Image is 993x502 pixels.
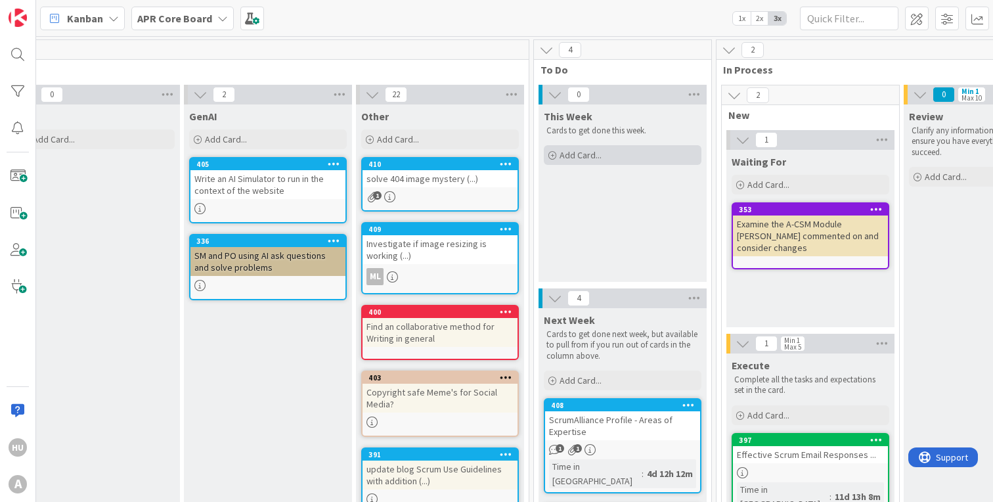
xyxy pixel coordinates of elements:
span: Support [28,2,60,18]
span: 1x [733,12,751,25]
span: 3x [768,12,786,25]
span: To Do [541,63,695,76]
b: APR Core Board [137,12,212,25]
div: 4d 12h 12m [644,467,696,481]
div: Investigate if image resizing is working (...) [363,235,518,264]
span: 2x [751,12,768,25]
div: 397 [733,434,888,446]
span: 22 [385,87,407,103]
input: Quick Filter... [800,7,898,30]
span: Review [909,110,943,123]
span: 2 [213,87,235,103]
div: Effective Scrum Email Responses ... [733,446,888,463]
div: 408 [551,401,700,410]
div: 400 [363,306,518,318]
div: 336SM and PO using AI ask questions and solve problems [190,235,345,276]
span: This Week [544,110,592,123]
div: 397Effective Scrum Email Responses ... [733,434,888,463]
span: Add Card... [33,133,75,145]
div: ML [363,268,518,285]
div: update blog Scrum Use Guidelines with addition (...) [363,461,518,490]
p: Complete all the tasks and expectations set in the card. [734,375,887,396]
span: Add Card... [377,133,419,145]
span: 1 [556,444,564,453]
div: A [9,475,27,493]
p: Cards to get done next week, but available to pull from if you run out of cards in the column above. [546,329,699,361]
div: HU [9,438,27,457]
span: GenAI [189,110,217,123]
div: 353Examine the A-CSM Module [PERSON_NAME] commented on and consider changes [733,204,888,256]
span: 1 [755,132,778,148]
div: Find an collaborative method for Writing in general [363,318,518,347]
span: Other [361,110,389,123]
span: New [728,108,883,122]
div: Examine the A-CSM Module [PERSON_NAME] commented on and consider changes [733,216,888,256]
div: Copyright safe Meme's for Social Media? [363,384,518,413]
span: 0 [41,87,63,103]
div: SM and PO using AI ask questions and solve problems [190,247,345,276]
div: 353 [739,205,888,214]
div: Min 1 [961,88,979,95]
div: 409 [363,223,518,235]
div: Min 1 [784,337,800,344]
div: 336 [190,235,345,247]
div: solve 404 image mystery (...) [363,170,518,187]
span: Add Card... [560,375,602,386]
span: Waiting For [732,155,786,168]
span: : [642,467,644,481]
div: 391 [368,450,518,459]
span: 2 [741,42,764,58]
span: 4 [567,290,590,306]
div: 397 [739,436,888,445]
span: Add Card... [747,179,789,191]
div: 408ScrumAlliance Profile - Areas of Expertise [545,399,700,440]
span: 2 [747,87,769,103]
div: 405 [190,158,345,170]
div: Time in [GEOGRAPHIC_DATA] [549,459,642,488]
div: 409Investigate if image resizing is working (...) [363,223,518,264]
div: 400 [368,308,518,317]
div: Write an AI Simulator to run in the context of the website [190,170,345,199]
div: 400Find an collaborative method for Writing in general [363,306,518,347]
span: 0 [933,87,955,103]
span: Add Card... [205,133,247,145]
div: 403 [368,373,518,382]
span: Add Card... [747,409,789,421]
div: 408 [545,399,700,411]
div: 336 [196,237,345,246]
div: 410 [368,160,518,169]
span: 1 [755,336,778,352]
div: ML [366,268,384,285]
span: Execute [732,359,770,372]
div: 353 [733,204,888,216]
div: 409 [368,225,518,234]
div: 410solve 404 image mystery (...) [363,158,518,187]
div: 405Write an AI Simulator to run in the context of the website [190,158,345,199]
span: 4 [559,42,581,58]
div: 410 [363,158,518,170]
span: 0 [567,87,590,103]
div: Max 10 [961,95,982,101]
div: 405 [196,160,345,169]
span: 1 [573,444,582,453]
div: Max 5 [784,344,801,350]
div: ScrumAlliance Profile - Areas of Expertise [545,411,700,440]
div: 391update blog Scrum Use Guidelines with addition (...) [363,449,518,490]
span: Next Week [544,313,595,327]
div: 403Copyright safe Meme's for Social Media? [363,372,518,413]
div: 403 [363,372,518,384]
span: Kanban [67,11,103,26]
div: 391 [363,449,518,461]
span: Add Card... [925,171,967,183]
span: 1 [373,191,382,200]
p: Cards to get done this week. [546,126,699,136]
img: Visit kanbanzone.com [9,9,27,27]
span: Add Card... [560,149,602,161]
